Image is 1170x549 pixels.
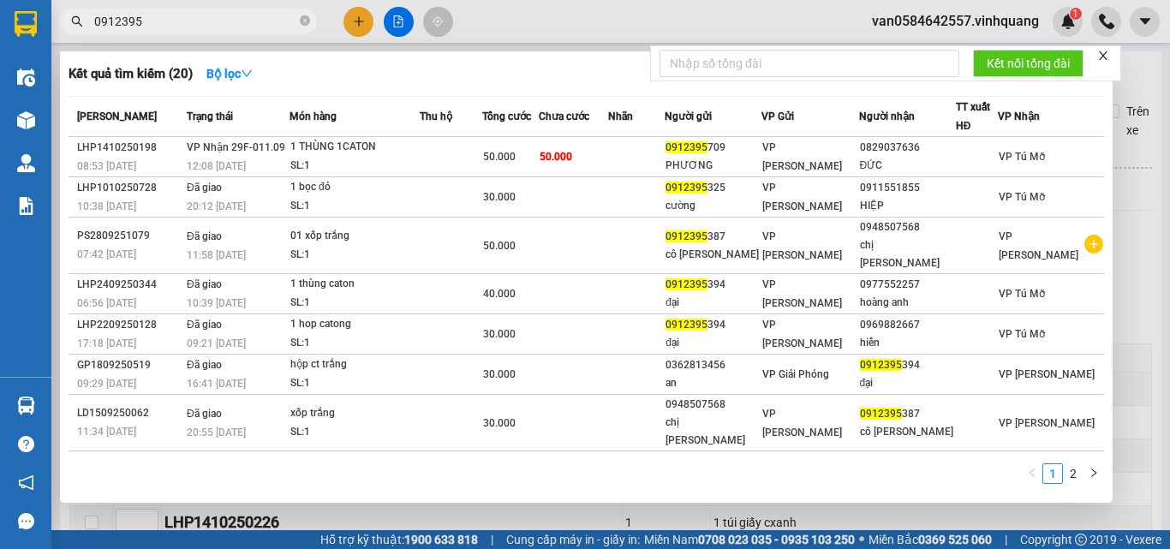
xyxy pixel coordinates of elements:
[666,414,761,450] div: chị [PERSON_NAME]
[187,182,222,194] span: Đã giao
[187,427,246,439] span: 20:55 [DATE]
[860,218,955,236] div: 0948507568
[290,110,337,122] span: Món hàng
[999,328,1045,340] span: VP Tú Mỡ
[539,110,589,122] span: Chưa cước
[18,474,34,491] span: notification
[540,151,572,163] span: 50.000
[859,110,915,122] span: Người nhận
[973,50,1083,77] button: Kết nối tổng đài
[187,160,246,172] span: 12:08 [DATE]
[290,138,419,157] div: 1 THÙNG 1CATON
[187,200,246,212] span: 20:12 [DATE]
[860,139,955,157] div: 0829037636
[290,275,419,294] div: 1 thùng caton
[666,141,707,153] span: 0912395
[666,157,761,175] div: PHƯƠNG
[77,276,182,294] div: LHP2409250344
[666,182,707,194] span: 0912395
[187,359,222,371] span: Đã giao
[999,417,1095,429] span: VP [PERSON_NAME]
[187,337,246,349] span: 09:21 [DATE]
[300,15,310,26] span: close-circle
[666,334,761,352] div: đại
[77,426,136,438] span: 11:34 [DATE]
[77,378,136,390] span: 09:29 [DATE]
[483,368,516,380] span: 30.000
[1027,468,1037,478] span: left
[860,236,955,272] div: chị [PERSON_NAME]
[187,249,246,261] span: 11:58 [DATE]
[1063,463,1083,484] li: 2
[17,154,35,172] img: warehouse-icon
[187,141,285,153] span: VP Nhận 29F-011.09
[290,227,419,246] div: 01 xốp trắng
[187,110,233,122] span: Trạng thái
[290,423,419,442] div: SL: 1
[290,334,419,353] div: SL: 1
[77,316,182,334] div: LHP2209250128
[860,423,955,441] div: cô [PERSON_NAME]
[290,404,419,423] div: xốp trắng
[1083,463,1104,484] li: Next Page
[860,157,955,175] div: ĐỨC
[1089,468,1099,478] span: right
[860,334,955,352] div: hiển
[956,101,990,132] span: TT xuất HĐ
[241,68,253,80] span: down
[17,397,35,415] img: warehouse-icon
[1043,464,1062,483] a: 1
[17,197,35,215] img: solution-icon
[1097,50,1109,62] span: close
[860,294,955,312] div: hoàng anh
[69,65,193,83] h3: Kết quả tìm kiếm ( 20 )
[77,248,136,260] span: 07:42 [DATE]
[1022,463,1042,484] li: Previous Page
[482,110,531,122] span: Tổng cước
[666,246,761,264] div: cô [PERSON_NAME]
[860,408,902,420] span: 0912395
[77,200,136,212] span: 10:38 [DATE]
[1022,463,1042,484] button: left
[762,141,842,172] span: VP [PERSON_NAME]
[71,15,83,27] span: search
[77,453,182,471] div: PS1509250005
[483,288,516,300] span: 40.000
[666,276,761,294] div: 394
[762,319,842,349] span: VP [PERSON_NAME]
[77,356,182,374] div: GP1809250519
[860,359,902,371] span: 0912395
[290,178,419,197] div: 1 bọc đỏ
[17,111,35,129] img: warehouse-icon
[666,374,761,392] div: an
[1083,463,1104,484] button: right
[999,151,1045,163] span: VP Tú Mỡ
[187,297,246,309] span: 10:39 [DATE]
[187,230,222,242] span: Đã giao
[18,513,34,529] span: message
[420,110,452,122] span: Thu hộ
[762,368,829,380] span: VP Giải Phóng
[206,67,253,81] strong: Bộ lọc
[94,12,296,31] input: Tìm tên, số ĐT hoặc mã đơn
[860,197,955,215] div: HIỆP
[666,396,761,414] div: 0948507568
[290,197,419,216] div: SL: 1
[77,297,136,309] span: 06:56 [DATE]
[300,14,310,30] span: close-circle
[666,316,761,334] div: 394
[998,110,1040,122] span: VP Nhận
[483,328,516,340] span: 30.000
[608,110,633,122] span: Nhãn
[1042,463,1063,484] li: 1
[77,404,182,422] div: LD1509250062
[999,368,1095,380] span: VP [PERSON_NAME]
[290,355,419,374] div: hộp ct trắng
[666,278,707,290] span: 0912395
[666,319,707,331] span: 0912395
[15,11,37,37] img: logo-vxr
[762,182,842,212] span: VP [PERSON_NAME]
[77,337,136,349] span: 17:18 [DATE]
[290,315,419,334] div: 1 hop catong
[860,276,955,294] div: 0977552257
